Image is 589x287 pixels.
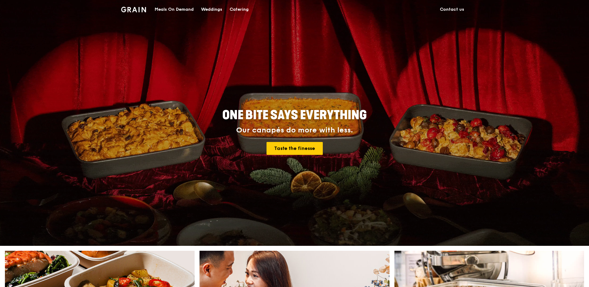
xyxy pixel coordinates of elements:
[197,0,226,19] a: Weddings
[201,0,222,19] div: Weddings
[267,142,323,155] a: Taste the finesse
[121,7,146,12] img: Grain
[436,0,468,19] a: Contact us
[226,0,252,19] a: Catering
[155,0,194,19] div: Meals On Demand
[184,126,405,135] div: Our canapés do more with less.
[230,0,249,19] div: Catering
[222,108,367,123] span: ONE BITE SAYS EVERYTHING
